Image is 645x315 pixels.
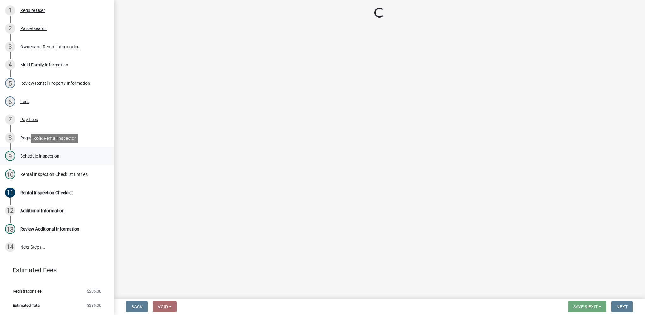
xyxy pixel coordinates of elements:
[5,224,15,234] div: 13
[20,26,47,31] div: Parcel search
[5,60,15,70] div: 4
[5,188,15,198] div: 11
[13,289,42,293] span: Registration Fee
[13,303,40,307] span: Estimated Total
[5,96,15,107] div: 6
[5,242,15,252] div: 14
[5,42,15,52] div: 3
[20,172,88,176] div: Rental Inspection Checklist Entries
[31,134,78,143] div: Role: Rental Inspector
[20,136,71,140] div: Request Rental Inspection
[5,151,15,161] div: 9
[20,227,79,231] div: Review Additional Information
[87,289,101,293] span: $285.00
[5,114,15,125] div: 7
[5,169,15,179] div: 10
[568,301,606,312] button: Save & Exit
[20,190,73,195] div: Rental Inspection Checklist
[20,45,80,49] div: Owner and Rental Information
[153,301,177,312] button: Void
[87,303,101,307] span: $285.00
[20,63,68,67] div: Multi Family Information
[20,8,45,13] div: Require User
[131,304,143,309] span: Back
[126,301,148,312] button: Back
[617,304,628,309] span: Next
[573,304,598,309] span: Save & Exit
[611,301,633,312] button: Next
[5,78,15,88] div: 5
[20,117,38,122] div: Pay Fees
[5,264,104,276] a: Estimated Fees
[5,133,15,143] div: 8
[20,154,59,158] div: Schedule Inspection
[20,208,64,213] div: Additional Information
[5,206,15,216] div: 12
[20,99,29,104] div: Fees
[5,23,15,34] div: 2
[5,5,15,15] div: 1
[20,81,90,85] div: Review Rental Property Information
[158,304,168,309] span: Void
